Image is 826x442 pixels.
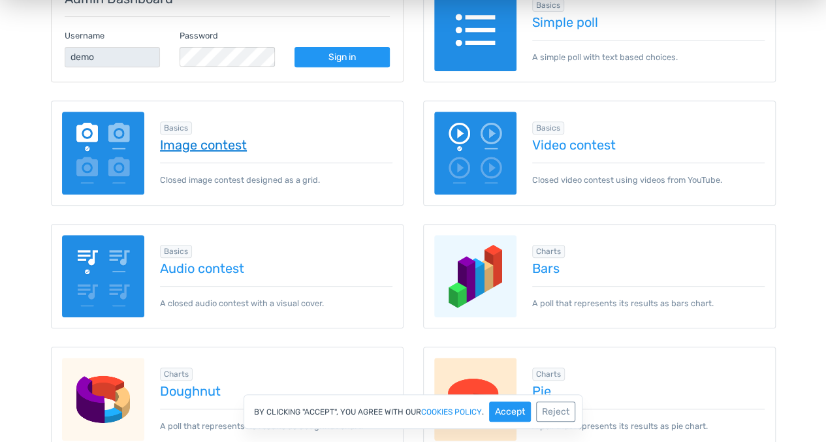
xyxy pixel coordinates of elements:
[65,29,104,42] label: Username
[434,235,517,318] img: charts-bars.png.webp
[532,163,765,186] p: Closed video contest using videos from YouTube.
[434,358,517,441] img: charts-pie.png.webp
[532,121,564,134] span: Browse all in Basics
[489,402,531,422] button: Accept
[160,245,192,258] span: Browse all in Basics
[532,138,765,152] a: Video contest
[180,29,218,42] label: Password
[62,235,145,318] img: audio-poll.png.webp
[532,245,565,258] span: Browse all in Charts
[532,15,765,29] a: Simple poll
[434,112,517,195] img: video-poll.png.webp
[536,402,575,422] button: Reject
[160,121,192,134] span: Browse all in Basics
[160,384,392,398] a: Doughnut
[294,47,390,67] a: Sign in
[532,40,765,63] p: A simple poll with text based choices.
[160,261,392,276] a: Audio contest
[532,286,765,309] p: A poll that represents its results as bars chart.
[244,394,582,429] div: By clicking "Accept", you agree with our .
[532,368,565,381] span: Browse all in Charts
[160,368,193,381] span: Browse all in Charts
[62,112,145,195] img: image-poll.png.webp
[160,286,392,309] p: A closed audio contest with a visual cover.
[532,261,765,276] a: Bars
[160,138,392,152] a: Image contest
[532,384,765,398] a: Pie
[62,358,145,441] img: charts-doughnut.png.webp
[160,163,392,186] p: Closed image contest designed as a grid.
[421,408,482,416] a: cookies policy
